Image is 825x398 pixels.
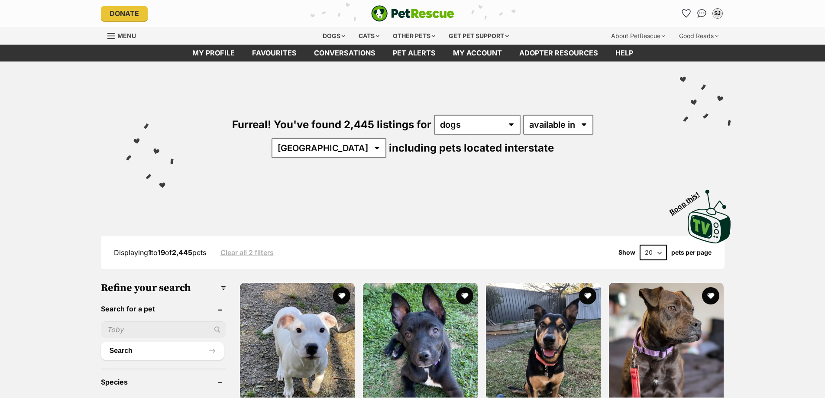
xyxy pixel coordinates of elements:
button: Search [101,342,224,359]
button: favourite [579,287,596,304]
strong: 1 [148,248,151,257]
a: Pet alerts [384,45,444,61]
span: including pets located interstate [389,142,554,154]
a: Menu [107,27,142,43]
img: chat-41dd97257d64d25036548639549fe6c8038ab92f7586957e7f3b1b290dea8141.svg [697,9,706,18]
a: Help [607,45,642,61]
img: logo-e224e6f780fb5917bec1dbf3a21bbac754714ae5b6737aabdf751b685950b380.svg [371,5,454,22]
span: Menu [117,32,136,39]
a: Favourites [243,45,305,61]
div: Cats [353,27,385,45]
input: Toby [101,321,226,338]
a: conversations [305,45,384,61]
button: favourite [702,287,719,304]
button: favourite [456,287,473,304]
div: Get pet support [443,27,515,45]
span: Furreal! You've found 2,445 listings for [232,118,431,131]
a: My profile [184,45,243,61]
img: Honey - Australian Kelpie Dog [486,283,601,398]
img: Chip - Bull Arab Dog [240,283,355,398]
div: SJ [713,9,722,18]
img: Vain - Australian Kelpie Dog [363,283,478,398]
img: PetRescue TV logo [688,190,731,243]
strong: 2,445 [172,248,192,257]
div: About PetRescue [605,27,671,45]
ul: Account quick links [679,6,725,20]
header: Search for a pet [101,305,226,313]
a: Donate [101,6,148,21]
a: Clear all 2 filters [220,249,274,256]
button: favourite [333,287,350,304]
div: Dogs [317,27,351,45]
a: Adopter resources [511,45,607,61]
span: Boop this! [668,185,708,216]
strong: 19 [158,248,165,257]
a: Conversations [695,6,709,20]
h3: Refine your search [101,282,226,294]
header: Species [101,378,226,386]
img: Audrey - Staffordshire Bull Terrier Dog [609,283,724,398]
a: Boop this! [688,182,731,245]
span: Displaying to of pets [114,248,206,257]
a: Favourites [679,6,693,20]
a: PetRescue [371,5,454,22]
label: pets per page [671,249,712,256]
div: Other pets [387,27,441,45]
a: My account [444,45,511,61]
button: My account [711,6,725,20]
span: Show [618,249,635,256]
div: Good Reads [673,27,725,45]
